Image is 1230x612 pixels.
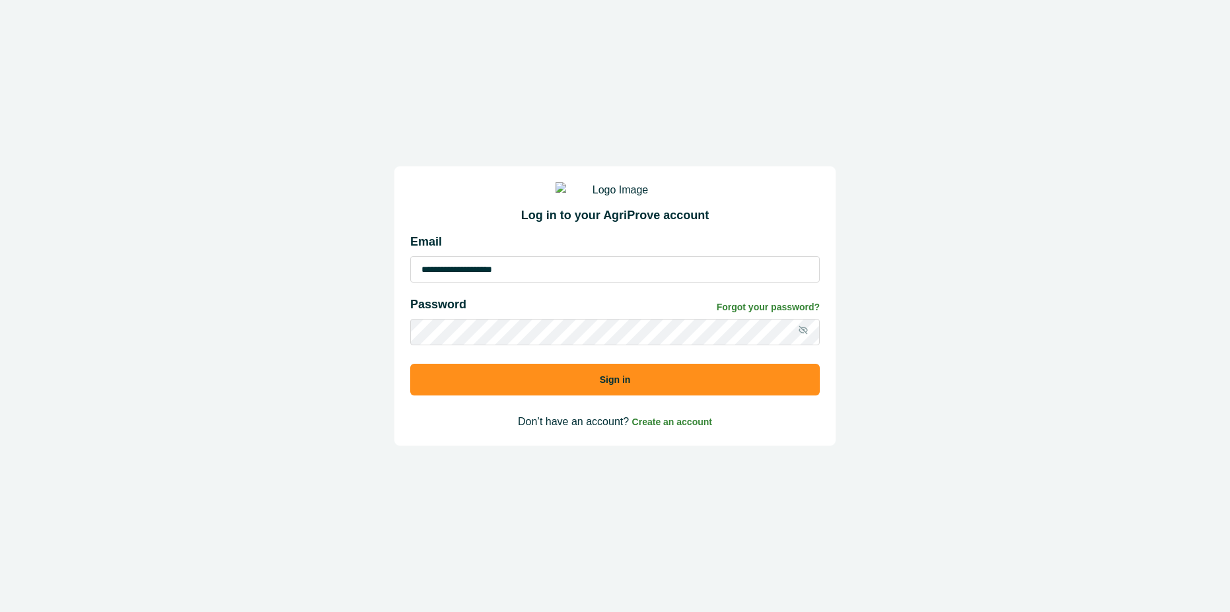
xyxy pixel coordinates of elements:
p: Email [410,233,820,251]
img: Logo Image [556,182,674,198]
p: Don’t have an account? [410,414,820,430]
a: Forgot your password? [717,300,820,314]
a: Create an account [632,416,712,427]
h2: Log in to your AgriProve account [410,209,820,223]
span: Create an account [632,417,712,427]
p: Password [410,296,466,314]
button: Sign in [410,364,820,395]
